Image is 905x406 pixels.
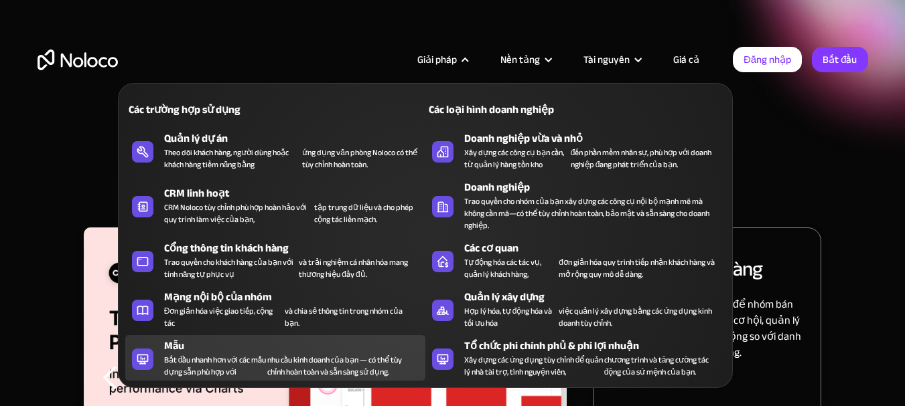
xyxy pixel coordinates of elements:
[464,304,553,330] font: Hợp lý hóa, tự động hóa và tối ưu hóa
[733,47,802,72] a: Đăng nhập
[464,145,564,172] font: Xây dựng các công cụ bạn cần, từ quản lý hàng tồn kho
[652,250,762,288] font: CRM bán hàng
[583,50,630,69] font: Tài nguyên
[164,238,289,258] font: Cổng thông tin khách hàng
[164,183,229,203] font: CRM linh hoạt
[164,304,273,330] font: Đơn giản hóa việc giao tiếp, cộng tác
[429,100,554,120] font: Các loại hình doanh nghiệp
[464,177,530,197] font: Doanh nghiệp
[425,94,725,124] a: Các loại hình doanh nghiệp
[425,286,725,332] a: Quản lý xây dựngHợp lý hóa, tự động hóa và tối ưu hóaviệc quản lý xây dựng bằng các ứng dụng kinh...
[299,255,408,282] font: và trải nghiệm cá nhân hóa mang thương hiệu đầy đủ.
[464,352,604,379] font: Xây dựng các ứng dụng tùy chỉnh để quản lý nhà tài trợ, tình nguyện viên,
[559,255,715,282] font: đơn giản hóa quy trình tiếp nhận khách hàng và mở rộng quy mô dễ dàng.
[267,352,402,379] font: nhu cầu kinh doanh của bạn — có thể tùy chỉnh hoàn toàn và sẵn sàng sử dụng.
[425,177,725,234] a: Doanh nghiệpTrao quyền cho nhóm của bạn xây dựng các công cụ nội bộ mạnh mẽ mà không cần mã—có th...
[314,200,413,227] font: tập trung dữ liệu và cho phép cộng tác liền mạch.
[464,128,583,148] font: Doanh nghiệp vừa và nhỏ
[164,352,267,379] font: Bắt đầu nhanh hơn với các mẫu dựng sẵn phù hợp với
[673,50,699,69] font: Giá cả
[401,51,484,68] div: Giải pháp
[118,64,733,388] nav: Giải pháp
[571,145,712,172] font: đến phần mềm nhân sự, phù hợp với doanh nghiệp đang phát triển của bạn.
[656,51,716,68] a: Giá cả
[425,237,725,283] a: Các cơ quanTự động hóa các tác vụ, quản lý khách hàng,đơn giản hóa quy trình tiếp nhận khách hàng...
[812,47,867,72] a: Bắt đầu
[125,335,425,381] a: MẫuBắt đầu nhanh hơn với các mẫu dựng sẵn phù hợp vớinhu cầu kinh doanh của bạn — có thể tùy chỉn...
[164,200,307,227] font: CRM Noloco tùy chỉnh phù hợp hoàn hảo với quy trình làm việc của bạn,
[464,238,518,258] font: Các cơ quan
[464,194,709,233] font: Trao quyền cho nhóm của bạn xây dựng các công cụ nội bộ mạnh mẽ mà không cần mã—có thể tùy chỉnh ...
[604,352,709,379] font: chương trình và tăng cường tác động của sứ mệnh của bạn.
[464,336,639,356] font: Tổ chức phi chính phủ & phi lợi nhuận
[425,335,725,381] a: Tổ chức phi chính phủ & phi lợi nhuậnXây dựng các ứng dụng tùy chỉnh để quản lý nhà tài trợ, tình...
[744,50,791,69] font: Đăng nhập
[125,237,425,283] a: Cổng thông tin khách hàngTrao quyền cho khách hàng của bạn với tính năng tự phục vụvà trải nghiệm...
[464,287,545,307] font: Quản lý xây dựng
[164,255,293,282] font: Trao quyền cho khách hàng của bạn với tính năng tự phục vụ
[484,51,567,68] div: Nền tảng
[559,304,712,330] font: việc quản lý xây dựng bằng các ứng dụng kinh doanh tùy chỉnh.
[125,94,425,124] a: Các trường hợp sử dụng
[129,100,240,120] font: Các trường hợp sử dụng
[164,287,272,307] font: Mạng nội bộ của nhóm
[823,50,857,69] font: Bắt đầu
[425,128,725,173] a: Doanh nghiệp vừa và nhỏXây dựng các công cụ bạn cần, từ quản lý hàng tồn khođến phần mềm nhân sự,...
[164,128,228,148] font: Quản lý dự án
[417,50,457,69] font: Giải pháp
[38,49,118,70] a: trang chủ
[567,51,656,68] div: Tài nguyên
[125,286,425,332] a: Mạng nội bộ của nhómĐơn giản hóa việc giao tiếp, cộng tácvà chia sẻ thông tin trong nhóm của bạn.
[302,145,417,172] font: ứng dụng văn phòng Noloco có thể tùy chỉnh hoàn toàn.
[164,145,289,172] font: Theo dõi khách hàng, người dùng hoặc khách hàng tiềm năng bằng
[125,177,425,234] a: CRM linh hoạtCRM Noloco tùy chỉnh phù hợp hoàn hảo với quy trình làm việc của bạn,tập trung dữ li...
[125,128,425,173] a: Quản lý dự ánTheo dõi khách hàng, người dùng hoặc khách hàng tiềm năng bằngứng dụng văn phòng Nol...
[500,50,540,69] font: Nền tảng
[464,255,542,282] font: Tự động hóa các tác vụ, quản lý khách hàng,
[164,336,184,356] font: Mẫu
[285,304,403,330] font: và chia sẻ thông tin trong nhóm của bạn.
